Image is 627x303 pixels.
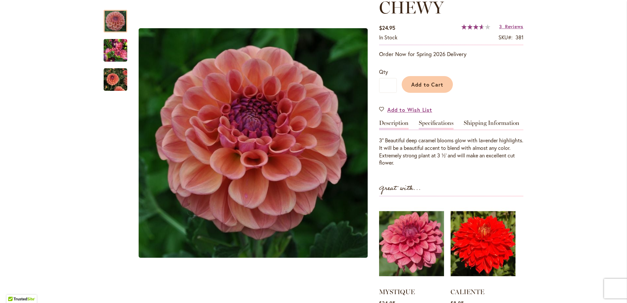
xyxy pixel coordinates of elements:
[387,106,432,113] span: Add to Wish List
[139,28,368,258] img: CHEWY
[451,203,516,284] img: CALIENTE
[5,280,23,298] iframe: Launch Accessibility Center
[379,120,409,130] a: Description
[419,120,454,130] a: Specifications
[505,23,523,30] span: Reviews
[379,203,444,284] img: MYSTIQUE
[499,23,523,30] a: 3 Reviews
[134,3,403,283] div: Product Images
[451,288,484,296] a: CALIENTE
[379,24,395,31] span: $24.95
[516,34,523,41] div: 381
[134,3,373,283] div: CHEWYCHEWYCHEWY
[104,35,127,66] img: CHEWY
[464,120,519,130] a: Shipping Information
[104,68,127,91] img: CHEWY
[104,62,127,91] div: CHEWY
[379,50,523,58] p: Order Now for Spring 2026 Delivery
[379,34,397,41] span: In stock
[498,34,513,41] strong: SKU
[379,120,523,167] div: Detailed Product Info
[379,68,388,75] span: Qty
[461,24,490,30] div: 73%
[379,137,523,167] div: 3” Beautiful deep caramel blooms glow with lavender highlights. It will be a beautiful accent to ...
[411,81,444,88] span: Add to Cart
[499,23,502,30] span: 3
[402,76,453,93] button: Add to Cart
[379,183,421,194] strong: Great with...
[379,288,415,296] a: MYSTIQUE
[104,32,134,62] div: CHEWY
[134,3,373,283] div: CHEWY
[379,106,432,113] a: Add to Wish List
[104,3,134,32] div: CHEWY
[379,34,397,41] div: Availability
